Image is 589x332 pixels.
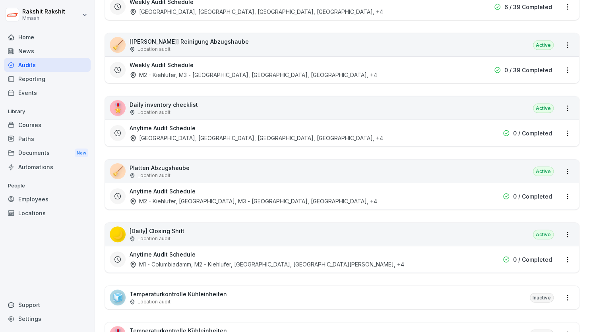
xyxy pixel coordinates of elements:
[513,255,552,264] p: 0 / Completed
[130,290,227,298] p: Temperaturkontrolle Kühleinheiten
[533,40,554,50] div: Active
[110,37,126,53] div: 🧹
[4,30,91,44] a: Home
[4,118,91,132] a: Courses
[4,312,91,326] a: Settings
[130,134,383,142] div: [GEOGRAPHIC_DATA], [GEOGRAPHIC_DATA], [GEOGRAPHIC_DATA], [GEOGRAPHIC_DATA] , +4
[4,146,91,160] div: Documents
[75,149,88,158] div: New
[110,100,126,116] div: 🎖️
[4,160,91,174] a: Automations
[110,163,126,179] div: 🧹
[4,72,91,86] a: Reporting
[138,46,170,53] p: Location audit
[4,44,91,58] a: News
[533,166,554,176] div: Active
[110,290,126,305] div: 🧊
[138,172,170,179] p: Location audit
[22,15,65,21] p: Mmaah
[130,227,184,235] p: [Daily] Closing Shift
[4,192,91,206] a: Employees
[22,8,65,15] p: Rakshit Rakshit
[4,206,91,220] a: Locations
[130,124,196,132] h3: Anytime Audit Schedule
[4,132,91,146] a: Paths
[138,235,170,242] p: Location audit
[138,109,170,116] p: Location audit
[504,66,552,74] p: 0 / 39 Completed
[530,293,554,302] div: Inactive
[513,192,552,201] p: 0 / Completed
[130,197,377,205] div: M2 - Kiehlufer, [GEOGRAPHIC_DATA], M3 - [GEOGRAPHIC_DATA], [GEOGRAPHIC_DATA] , +4
[130,61,194,69] h3: Weekly Audit Schedule
[130,250,196,259] h3: Anytime Audit Schedule
[4,180,91,192] p: People
[513,129,552,137] p: 0 / Completed
[130,260,404,268] div: M1 - Columbiadamm, M2 - Kiehlufer, [GEOGRAPHIC_DATA], [GEOGRAPHIC_DATA][PERSON_NAME] , +4
[130,8,383,16] div: [GEOGRAPHIC_DATA], [GEOGRAPHIC_DATA], [GEOGRAPHIC_DATA], [GEOGRAPHIC_DATA] , +4
[4,298,91,312] div: Support
[130,164,190,172] p: Platten Abzugshaube
[4,58,91,72] a: Audits
[4,105,91,118] p: Library
[533,103,554,113] div: Active
[130,37,249,46] p: [[PERSON_NAME]] Reinigung Abzugshaube
[4,86,91,100] a: Events
[130,71,377,79] div: M2 - Kiehlufer, M3 - [GEOGRAPHIC_DATA], [GEOGRAPHIC_DATA], [GEOGRAPHIC_DATA] , +4
[4,146,91,160] a: DocumentsNew
[110,226,126,242] div: 🌙
[533,230,554,239] div: Active
[130,100,198,109] p: Daily inventory checklist
[504,3,552,11] p: 6 / 39 Completed
[138,298,170,305] p: Location audit
[130,187,196,195] h3: Anytime Audit Schedule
